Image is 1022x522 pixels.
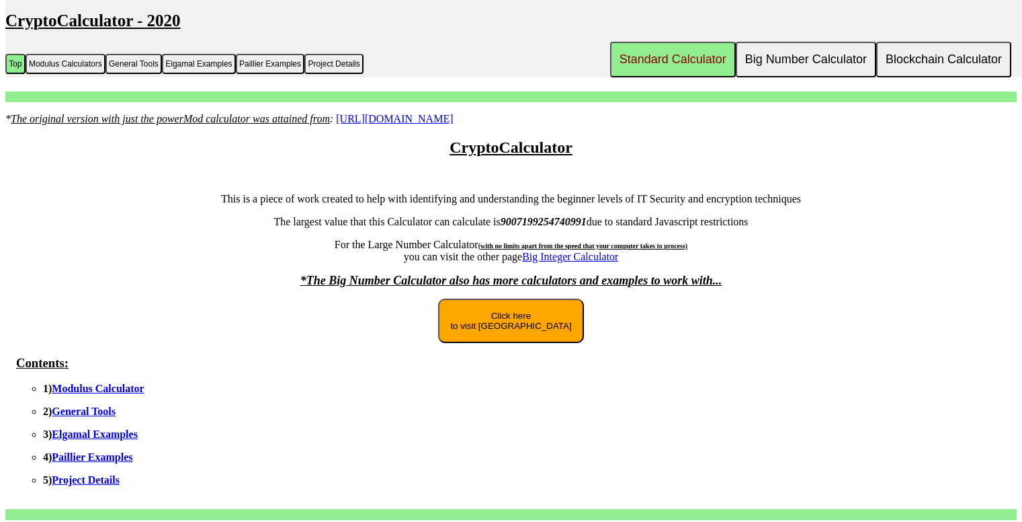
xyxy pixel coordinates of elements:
[162,54,236,74] button: Elgamal Examples
[16,356,69,370] u: Contents:
[736,42,876,77] button: Big Number Calculator
[52,428,138,440] a: Elgamal Examples
[43,428,138,440] b: 3)
[52,406,116,417] a: General Tools
[43,451,132,463] b: 4)
[522,251,618,262] a: Big Integer Calculator
[26,54,105,74] button: Modulus Calculators
[300,274,722,287] font: *The Big Number Calculator also has more calculators and examples to work with...
[236,54,304,74] button: Paillier Examples
[876,42,1011,77] button: Blockchain Calculator
[610,42,736,77] button: Standard Calculator
[501,216,587,227] b: 9007199254740991
[304,54,364,74] button: Project Details
[5,239,1017,263] p: For the Large Number Calculator you can visit the other page
[52,383,144,394] a: Modulus Calculator
[52,474,120,486] a: Project Details
[11,113,330,124] u: The original version with just the powerMod calculator was attained from
[438,299,583,343] button: Click hereto visit [GEOGRAPHIC_DATA]
[5,193,1017,205] p: This is a piece of work created to help with identifying and understanding the beginner levels of...
[52,451,132,463] a: Paillier Examples
[43,383,144,394] b: 1)
[5,54,26,74] button: Top
[43,406,116,417] b: 2)
[336,113,453,124] a: [URL][DOMAIN_NAME]
[450,139,572,156] u: CryptoCalculator
[105,54,162,74] button: General Tools
[5,11,181,30] u: CryptoCalculator - 2020
[43,474,120,486] b: 5)
[478,242,687,250] span: (with no limits apart from the speed that your computer takes to process)
[5,216,1017,228] p: The largest value that this Calculator can calculate is due to standard Javascript restrictions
